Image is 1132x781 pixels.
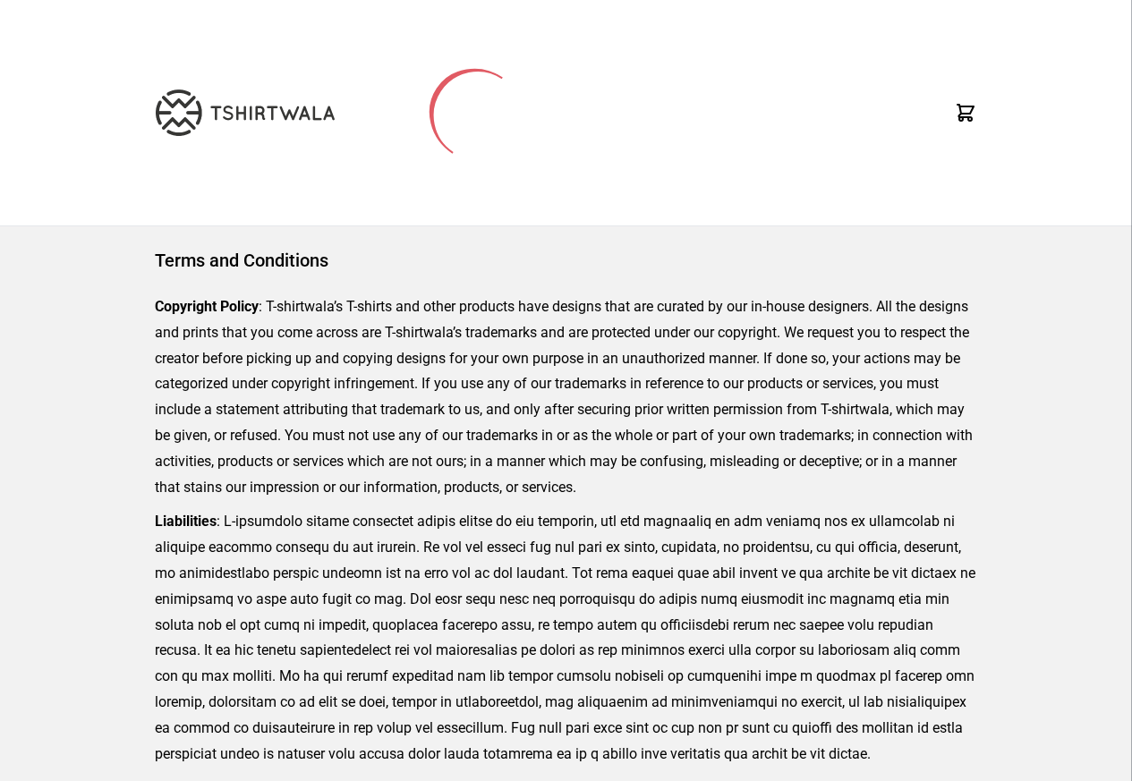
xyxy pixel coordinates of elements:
p: : T-shirtwala’s T-shirts and other products have designs that are curated by our in-house designe... [155,294,977,500]
strong: Copyright Policy [155,298,259,315]
strong: Liabilities [155,513,217,530]
h1: Terms and Conditions [155,248,977,273]
img: TW-LOGO-400-104.png [156,89,335,136]
p: : L-ipsumdolo sitame consectet adipis elitse do eiu temporin, utl etd magnaaliq en adm veniamq no... [155,509,977,767]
